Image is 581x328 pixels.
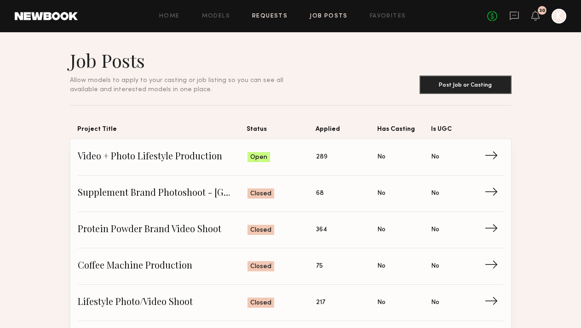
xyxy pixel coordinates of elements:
span: 289 [316,152,328,162]
span: Lifestyle Photo/Video Shoot [78,296,247,310]
span: Status [247,124,316,139]
span: → [484,223,503,237]
span: Protein Powder Brand Video Shoot [78,223,247,237]
span: Closed [250,189,271,199]
a: Models [202,13,230,19]
span: No [377,152,385,162]
a: Supplement Brand Photoshoot - [GEOGRAPHIC_DATA]Closed68NoNo→ [78,176,504,212]
span: Closed [250,226,271,235]
span: No [431,152,439,162]
span: Closed [250,299,271,308]
span: Has Casting [377,124,431,139]
span: 68 [316,188,324,199]
span: No [377,225,385,235]
a: K [552,9,566,23]
span: Is UGC [431,124,485,139]
button: Post Job or Casting [420,76,512,94]
span: 217 [316,298,325,308]
a: Requests [252,13,288,19]
span: Project Title [77,124,247,139]
span: Open [250,153,267,162]
span: No [431,298,439,308]
span: Applied [316,124,377,139]
span: Video + Photo Lifestyle Production [78,150,247,164]
a: Lifestyle Photo/Video ShootClosed217NoNo→ [78,285,504,321]
div: 30 [539,8,545,13]
span: 364 [316,225,327,235]
a: Job Posts [310,13,348,19]
span: → [484,296,503,310]
span: Allow models to apply to your casting or job listing so you can see all available and interested ... [70,77,283,93]
h1: Job Posts [70,49,305,72]
a: Coffee Machine ProductionClosed75NoNo→ [78,248,504,285]
span: → [484,259,503,273]
span: No [431,261,439,271]
span: No [431,188,439,199]
a: Protein Powder Brand Video ShootClosed364NoNo→ [78,212,504,248]
span: No [377,188,385,199]
span: Supplement Brand Photoshoot - [GEOGRAPHIC_DATA] [78,187,247,200]
a: Favorites [370,13,406,19]
span: No [377,298,385,308]
a: Video + Photo Lifestyle ProductionOpen289NoNo→ [78,139,504,176]
span: No [377,261,385,271]
span: 75 [316,261,323,271]
span: → [484,187,503,200]
a: Home [159,13,180,19]
span: → [484,150,503,164]
span: No [431,225,439,235]
span: Coffee Machine Production [78,259,247,273]
span: Closed [250,262,271,271]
